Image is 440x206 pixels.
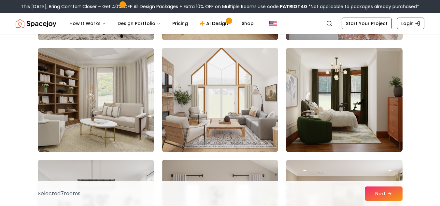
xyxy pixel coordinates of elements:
img: Room room-28 [38,48,154,152]
div: This [DATE], Bring Comfort Closer – Get 40% OFF All Design Packages + Extra 10% OFF on Multiple R... [21,3,419,10]
a: Start Your Project [342,18,392,29]
button: Design Portfolio [112,17,166,30]
a: Spacejoy [16,17,56,30]
span: Use code: [258,3,307,10]
nav: Global [16,13,424,34]
button: How It Works [64,17,111,30]
a: Shop [236,17,259,30]
a: Login [397,18,424,29]
b: PATRIOT40 [280,3,307,10]
span: *Not applicable to packages already purchased* [307,3,419,10]
img: Room room-29 [159,45,281,155]
p: Selected 7 room s [38,190,80,198]
a: Pricing [167,17,193,30]
a: AI Design [194,17,235,30]
img: United States [269,20,277,27]
img: Room room-30 [286,48,402,152]
img: Spacejoy Logo [16,17,56,30]
nav: Main [64,17,259,30]
button: Next [365,186,403,201]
